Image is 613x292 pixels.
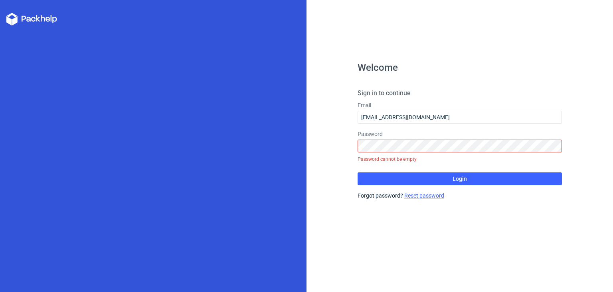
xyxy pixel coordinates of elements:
[453,176,467,182] span: Login
[358,130,562,138] label: Password
[358,192,562,200] div: Forgot password?
[358,172,562,185] button: Login
[358,88,562,98] h4: Sign in to continue
[358,101,562,109] label: Email
[404,192,444,199] a: Reset password
[358,152,562,166] div: Password cannot be empty
[358,63,562,72] h1: Welcome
